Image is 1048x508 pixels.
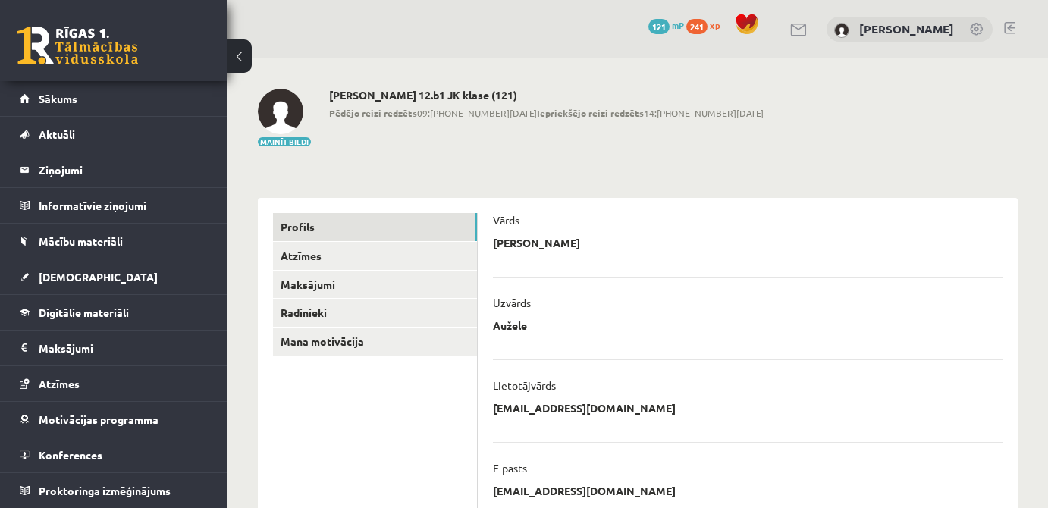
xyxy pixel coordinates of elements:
legend: Informatīvie ziņojumi [39,188,209,223]
a: Mana motivācija [273,328,477,356]
legend: Maksājumi [39,331,209,365]
span: mP [672,19,684,31]
a: Profils [273,213,477,241]
span: Aktuāli [39,127,75,141]
span: 241 [686,19,708,34]
span: Digitālie materiāli [39,306,129,319]
span: Konferences [39,448,102,462]
button: Mainīt bildi [258,137,311,146]
a: Atzīmes [273,242,477,270]
a: Sākums [20,81,209,116]
b: Iepriekšējo reizi redzēts [537,107,644,119]
p: [EMAIL_ADDRESS][DOMAIN_NAME] [493,401,676,415]
span: Motivācijas programma [39,412,158,426]
a: Maksājumi [20,331,209,365]
a: [DEMOGRAPHIC_DATA] [20,259,209,294]
a: Ziņojumi [20,152,209,187]
h2: [PERSON_NAME] 12.b1 JK klase (121) [329,89,764,102]
img: Anna Elizabete Aužele [258,89,303,134]
span: Atzīmes [39,377,80,390]
a: 241 xp [686,19,727,31]
a: Atzīmes [20,366,209,401]
a: Digitālie materiāli [20,295,209,330]
a: Rīgas 1. Tālmācības vidusskola [17,27,138,64]
a: Proktoringa izmēģinājums [20,473,209,508]
p: Aužele [493,318,527,332]
a: Informatīvie ziņojumi [20,188,209,223]
span: Sākums [39,92,77,105]
p: [PERSON_NAME] [493,236,580,249]
a: Maksājumi [273,271,477,299]
a: Radinieki [273,299,477,327]
img: Anna Elizabete Aužele [834,23,849,38]
p: Vārds [493,213,519,227]
a: 121 mP [648,19,684,31]
span: xp [710,19,720,31]
span: Mācību materiāli [39,234,123,248]
span: [DEMOGRAPHIC_DATA] [39,270,158,284]
a: [PERSON_NAME] [859,21,954,36]
span: Proktoringa izmēģinājums [39,484,171,497]
p: Uzvārds [493,296,531,309]
b: Pēdējo reizi redzēts [329,107,417,119]
a: Mācību materiāli [20,224,209,259]
p: [EMAIL_ADDRESS][DOMAIN_NAME] [493,484,676,497]
a: Aktuāli [20,117,209,152]
legend: Ziņojumi [39,152,209,187]
span: 121 [648,19,670,34]
a: Motivācijas programma [20,402,209,437]
p: E-pasts [493,461,527,475]
span: 09:[PHONE_NUMBER][DATE] 14:[PHONE_NUMBER][DATE] [329,106,764,120]
a: Konferences [20,437,209,472]
p: Lietotājvārds [493,378,556,392]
